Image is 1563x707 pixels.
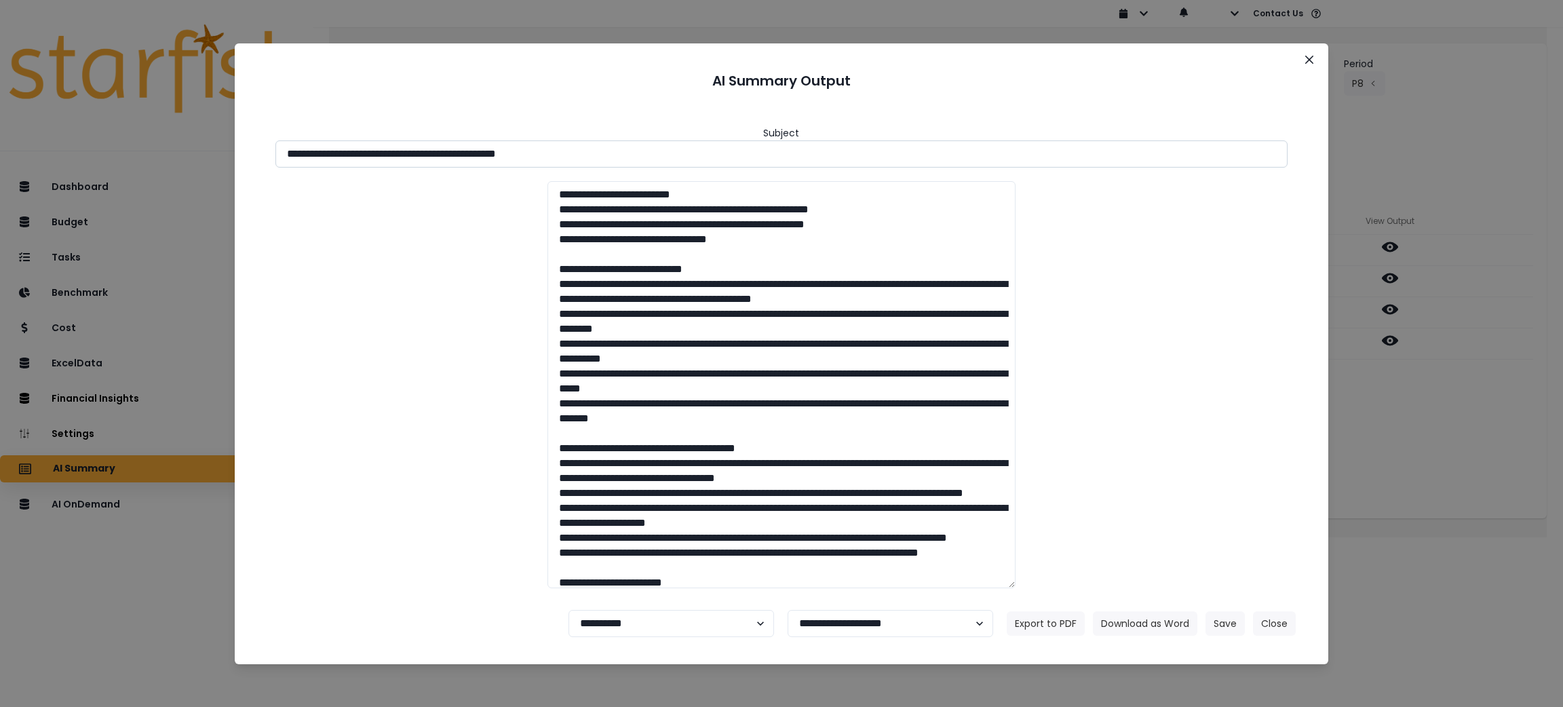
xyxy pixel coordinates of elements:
header: AI Summary Output [251,60,1313,102]
header: Subject [763,126,799,140]
button: Close [1253,611,1296,636]
button: Save [1205,611,1245,636]
button: Close [1298,49,1320,71]
button: Download as Word [1093,611,1197,636]
button: Export to PDF [1007,611,1085,636]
